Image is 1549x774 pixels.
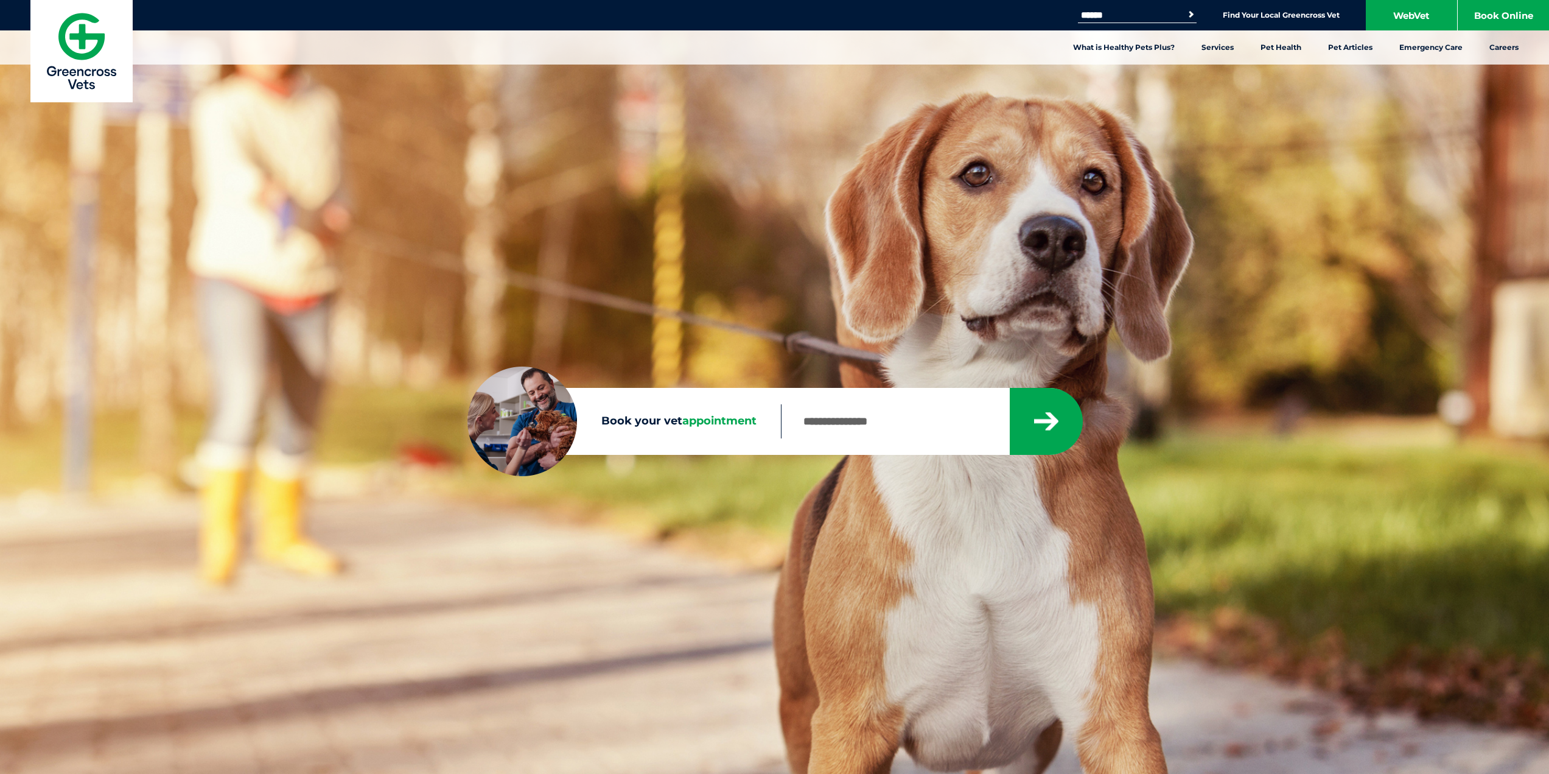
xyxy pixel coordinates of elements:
a: Services [1188,30,1247,65]
a: Careers [1476,30,1532,65]
button: Search [1185,9,1197,21]
label: Book your vet [467,412,781,431]
span: appointment [682,414,757,427]
a: Emergency Care [1386,30,1476,65]
a: Pet Articles [1315,30,1386,65]
a: Pet Health [1247,30,1315,65]
a: Find Your Local Greencross Vet [1223,10,1340,20]
a: What is Healthy Pets Plus? [1060,30,1188,65]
